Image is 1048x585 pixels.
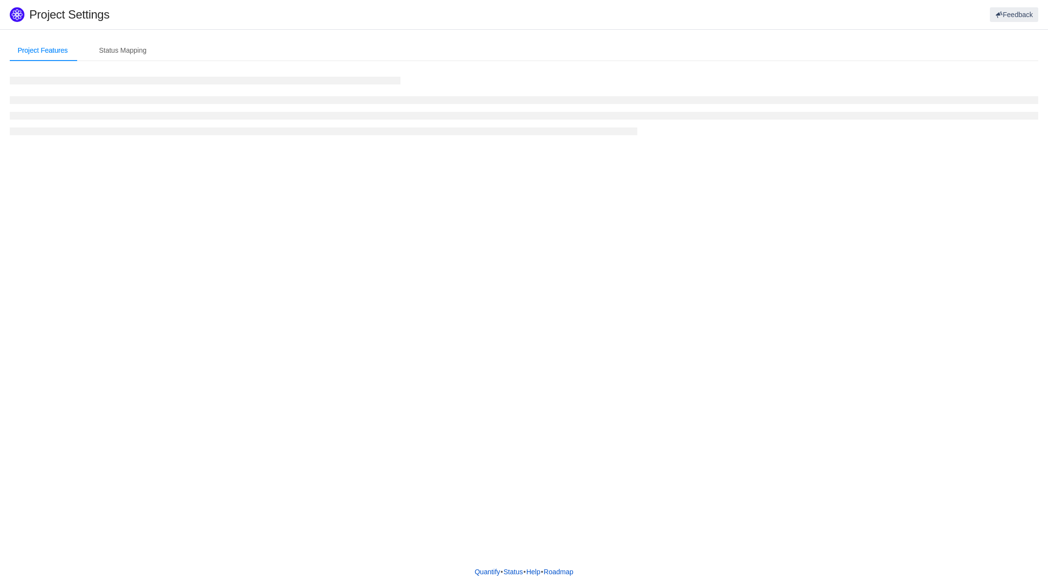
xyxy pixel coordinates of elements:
a: Quantify [474,564,501,579]
a: Roadmap [543,564,574,579]
a: Help [526,564,541,579]
span: • [501,568,503,576]
button: Feedback [990,7,1038,22]
a: Status [503,564,524,579]
span: • [541,568,543,576]
div: Project Features [10,40,76,62]
span: • [524,568,526,576]
div: Status Mapping [91,40,154,62]
h1: Project Settings [29,7,626,22]
img: Quantify [10,7,24,22]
